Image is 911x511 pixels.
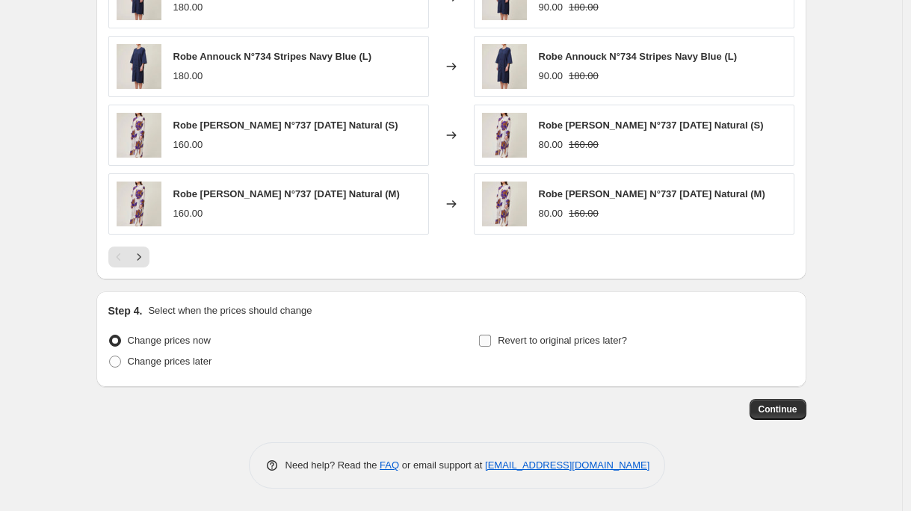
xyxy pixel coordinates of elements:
[482,44,527,89] img: robe-annouck-n0734-stripes-navy-blue-rob1473402-s-693951_80x.jpg
[173,206,203,221] div: 160.00
[173,120,398,131] span: Robe [PERSON_NAME] N°737 [DATE] Natural (S)
[128,356,212,367] span: Change prices later
[539,51,738,62] span: Robe Annouck N°734 Stripes Navy Blue (L)
[539,120,764,131] span: Robe [PERSON_NAME] N°737 [DATE] Natural (S)
[173,188,400,199] span: Robe [PERSON_NAME] N°737 [DATE] Natural (M)
[485,459,649,471] a: [EMAIL_ADDRESS][DOMAIN_NAME]
[539,69,563,84] div: 90.00
[539,206,563,221] div: 80.00
[380,459,399,471] a: FAQ
[128,335,211,346] span: Change prices now
[117,44,161,89] img: robe-annouck-n0734-stripes-navy-blue-rob1473402-s-693951_80x.jpg
[399,459,485,471] span: or email support at
[569,137,599,152] strike: 160.00
[539,137,563,152] div: 80.00
[759,403,797,415] span: Continue
[173,51,372,62] span: Robe Annouck N°734 Stripes Navy Blue (L)
[108,303,143,318] h2: Step 4.
[117,113,161,158] img: robe-chloe-n0737-holi-natural-rob1473701-s-555861_80x.jpg
[129,247,149,267] button: Next
[750,399,806,420] button: Continue
[569,69,599,84] strike: 180.00
[173,137,203,152] div: 160.00
[148,303,312,318] p: Select when the prices should change
[539,188,765,199] span: Robe [PERSON_NAME] N°737 [DATE] Natural (M)
[108,247,149,267] nav: Pagination
[498,335,627,346] span: Revert to original prices later?
[285,459,380,471] span: Need help? Read the
[482,113,527,158] img: robe-chloe-n0737-holi-natural-rob1473701-s-555861_80x.jpg
[117,182,161,226] img: robe-chloe-n0737-holi-natural-rob1473701-s-555861_80x.jpg
[173,69,203,84] div: 180.00
[482,182,527,226] img: robe-chloe-n0737-holi-natural-rob1473701-s-555861_80x.jpg
[569,206,599,221] strike: 160.00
